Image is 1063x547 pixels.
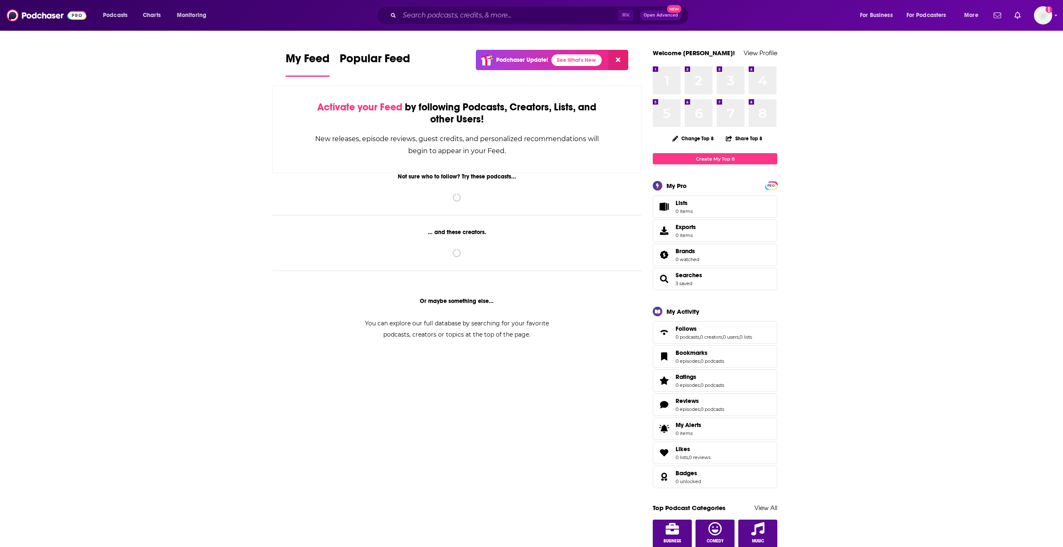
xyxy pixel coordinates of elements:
[103,10,127,21] span: Podcasts
[700,334,722,340] a: 0 creators
[666,182,687,190] div: My Pro
[676,445,710,453] a: Likes
[286,51,330,77] a: My Feed
[964,10,978,21] span: More
[676,334,699,340] a: 0 podcasts
[653,268,777,290] span: Searches
[314,101,600,125] div: by following Podcasts, Creators, Lists, and other Users!
[7,7,86,23] img: Podchaser - Follow, Share and Rate Podcasts
[1034,6,1052,24] img: User Profile
[653,345,777,368] span: Bookmarks
[177,10,206,21] span: Monitoring
[723,334,739,340] a: 0 users
[739,334,740,340] span: ,
[1046,6,1052,13] svg: Add a profile image
[653,369,777,392] span: Ratings
[340,51,410,71] span: Popular Feed
[958,9,989,22] button: open menu
[754,504,777,512] a: View All
[990,8,1004,22] a: Show notifications dropdown
[171,9,217,22] button: open menu
[653,195,777,218] a: Lists
[676,358,700,364] a: 0 episodes
[666,308,699,315] div: My Activity
[725,130,763,147] button: Share Top 8
[700,382,701,388] span: ,
[700,406,701,412] span: ,
[667,5,682,13] span: New
[676,421,701,429] span: My Alerts
[618,10,633,21] span: ⌘ K
[676,271,702,279] a: Searches
[676,469,701,477] a: Badges
[272,173,642,180] div: Not sure who to follow? Try these podcasts...
[317,101,402,113] span: Activate your Feed
[676,247,699,255] a: Brands
[676,406,700,412] a: 0 episodes
[355,318,559,340] div: You can explore our full database by searching for your favorite podcasts, creators or topics at ...
[906,10,946,21] span: For Podcasters
[272,229,642,236] div: ... and these creators.
[722,334,723,340] span: ,
[676,349,708,357] span: Bookmarks
[653,321,777,344] span: Follows
[676,325,752,332] a: Follows
[676,223,696,231] span: Exports
[653,504,725,512] a: Top Podcast Categories
[314,133,600,157] div: New releases, episode reviews, guest credits, and personalized recommendations will begin to appe...
[664,539,681,544] span: Business
[676,445,690,453] span: Likes
[699,334,700,340] span: ,
[676,454,688,460] a: 0 lists
[854,9,903,22] button: open menu
[860,10,893,21] span: For Business
[676,247,695,255] span: Brands
[667,133,719,144] button: Change Top 8
[656,225,672,237] span: Exports
[653,220,777,242] a: Exports
[496,56,548,63] p: Podchaser Update!
[676,430,701,436] span: 0 items
[676,325,697,332] span: Follows
[1011,8,1024,22] a: Show notifications dropdown
[653,244,777,266] span: Brands
[97,9,138,22] button: open menu
[676,199,693,207] span: Lists
[744,49,777,57] a: View Profile
[656,273,672,285] a: Searches
[656,201,672,212] span: Lists
[676,199,688,207] span: Lists
[640,10,682,20] button: Open AdvancedNew
[676,469,697,477] span: Badges
[656,423,672,435] span: My Alerts
[688,454,689,460] span: ,
[752,539,764,544] span: Music
[676,256,699,262] a: 0 watched
[700,358,701,364] span: ,
[656,471,672,483] a: Badges
[1034,6,1052,24] button: Show profile menu
[701,358,724,364] a: 0 podcasts
[689,454,710,460] a: 0 reviews
[272,298,642,305] div: Or maybe something else...
[656,327,672,338] a: Follows
[656,447,672,459] a: Likes
[143,10,161,21] span: Charts
[676,373,724,381] a: Ratings
[653,153,777,164] a: Create My Top 8
[644,13,678,17] span: Open Advanced
[653,49,735,57] a: Welcome [PERSON_NAME]!
[385,6,697,25] div: Search podcasts, credits, & more...
[653,418,777,440] a: My Alerts
[286,51,330,71] span: My Feed
[676,382,700,388] a: 0 episodes
[653,442,777,464] span: Likes
[656,375,672,386] a: Ratings
[707,539,724,544] span: Comedy
[653,393,777,416] span: Reviews
[701,406,724,412] a: 0 podcasts
[1034,6,1052,24] span: Logged in as danikarchmer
